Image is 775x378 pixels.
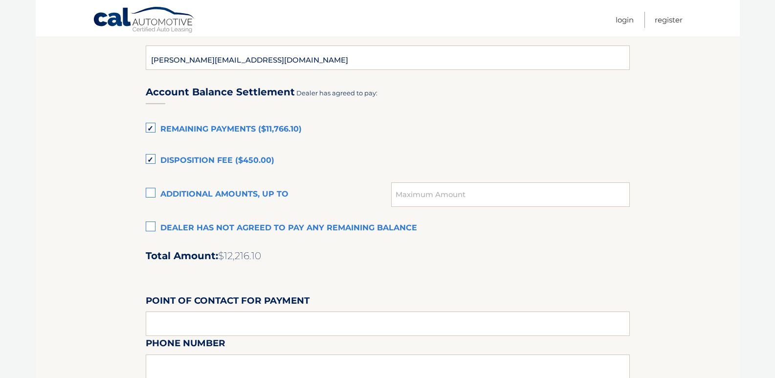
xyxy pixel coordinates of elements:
a: Cal Automotive [93,6,196,35]
label: Additional amounts, up to [146,185,392,204]
label: Disposition Fee ($450.00) [146,151,630,171]
a: Login [616,12,634,28]
label: Point of Contact for Payment [146,293,310,311]
span: $12,216.10 [218,250,261,262]
label: Remaining Payments ($11,766.10) [146,120,630,139]
span: Dealer has agreed to pay: [296,89,377,97]
input: Maximum Amount [391,182,629,207]
h2: Total Amount: [146,250,630,262]
label: Dealer has not agreed to pay any remaining balance [146,219,630,238]
h3: Account Balance Settlement [146,86,295,98]
a: Register [655,12,683,28]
